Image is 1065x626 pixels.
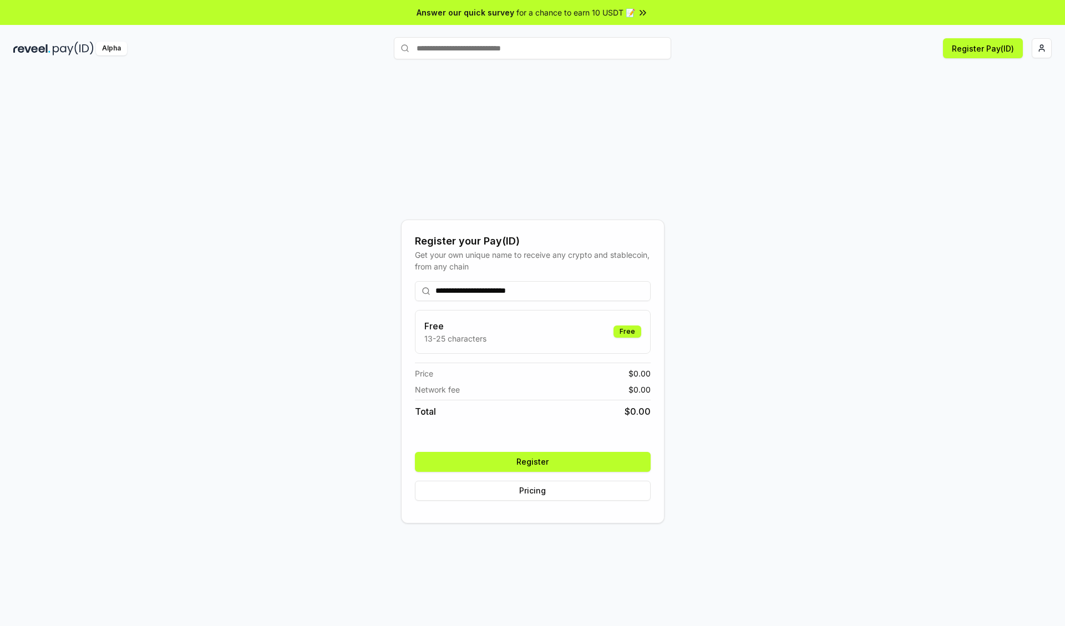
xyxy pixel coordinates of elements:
[628,384,651,395] span: $ 0.00
[415,384,460,395] span: Network fee
[415,249,651,272] div: Get your own unique name to receive any crypto and stablecoin, from any chain
[415,368,433,379] span: Price
[415,405,436,418] span: Total
[424,319,486,333] h3: Free
[415,233,651,249] div: Register your Pay(ID)
[415,481,651,501] button: Pricing
[417,7,514,18] span: Answer our quick survey
[424,333,486,344] p: 13-25 characters
[13,42,50,55] img: reveel_dark
[613,325,641,338] div: Free
[943,38,1023,58] button: Register Pay(ID)
[415,452,651,472] button: Register
[628,368,651,379] span: $ 0.00
[53,42,94,55] img: pay_id
[516,7,635,18] span: for a chance to earn 10 USDT 📝
[96,42,127,55] div: Alpha
[625,405,651,418] span: $ 0.00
